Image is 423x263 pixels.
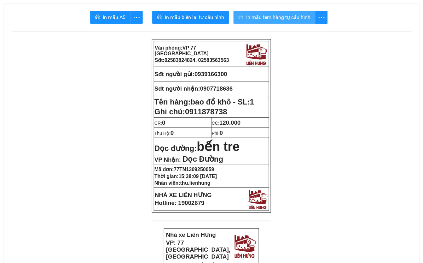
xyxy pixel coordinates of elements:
span: 77TN1309250059 [174,167,214,172]
span: Thu Hộ: [154,131,174,136]
span: printer [95,15,100,21]
span: 1 [250,98,254,106]
strong: Nhà xe Liên Hưng [2,3,52,10]
span: 0 [162,119,165,126]
strong: Nhân viên: [154,180,211,186]
span: CR: [154,121,165,126]
span: 15:38:09 [DATE] [179,174,217,179]
strong: Người gửi: [2,45,31,50]
button: printerIn mẫu A5 [90,11,130,24]
button: more [130,11,143,24]
span: more [130,14,142,21]
span: Phí: [212,131,223,136]
strong: Nhà xe Liên Hưng [166,231,216,238]
span: 0 [220,129,223,136]
img: logo [244,42,268,66]
span: 0 [171,129,174,136]
span: 0911878738 [185,107,227,116]
strong: VP: 77 [GEOGRAPHIC_DATA], [GEOGRAPHIC_DATA] [166,239,231,260]
span: 02583824824, 02583563563 [165,57,229,63]
strong: Sđt người gửi: [154,71,194,77]
span: 0907718636 [200,85,233,92]
span: VP 77 [GEOGRAPHIC_DATA] [155,45,209,56]
span: 0939166300 [194,71,227,77]
img: logo [232,233,257,259]
strong: VP: 77 [GEOGRAPHIC_DATA], [GEOGRAPHIC_DATA] [2,11,67,32]
span: Ghi chú: [154,107,227,116]
span: 0939166300 [63,45,87,50]
span: In mẫu tem hàng tự cấu hình [246,13,310,21]
strong: Sđt người nhận: [154,85,200,92]
span: In mẫu A5 [103,13,125,21]
strong: Văn phòng: [155,45,209,56]
span: thu.lienhung [180,180,211,186]
span: 120.000 [219,119,240,126]
span: printer [157,15,162,21]
strong: NHÀ XE LIÊN HƯNG [155,192,212,198]
span: printer [239,15,244,21]
strong: SĐT gửi: [46,45,87,50]
span: Dọc Đường [183,155,223,163]
strong: Mã đơn: [154,167,214,172]
span: bến tre [197,140,240,153]
span: ĐẠT [23,45,31,50]
span: VP Nhận: [154,156,181,163]
strong: Phiếu gửi hàng [26,34,69,41]
img: logo [68,4,92,31]
span: more [316,14,327,21]
span: CC: [212,121,241,126]
img: logo [247,188,269,210]
span: In mẫu biên lai tự cấu hình [165,13,224,21]
strong: Thời gian: [154,174,217,179]
button: printerIn mẫu biên lai tự cấu hình [152,11,229,24]
button: printerIn mẫu tem hàng tự cấu hình [234,11,316,24]
strong: Dọc đường: [154,144,240,152]
strong: Sđt: [155,57,229,63]
span: bao đồ khô - SL: [191,98,254,106]
strong: Tên hàng: [154,98,254,106]
strong: Hotline: 19002679 [155,200,205,206]
button: more [315,11,328,24]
